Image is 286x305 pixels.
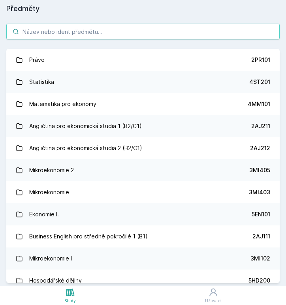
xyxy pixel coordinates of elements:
[29,206,59,222] div: Ekonomie I.
[6,203,280,225] a: Ekonomie I. 5EN101
[29,74,54,90] div: Statistika
[248,277,270,285] div: 5HD200
[29,162,74,178] div: Mikroekonomie 2
[29,273,82,288] div: Hospodářské dějiny
[249,188,270,196] div: 3MI403
[64,298,76,304] div: Study
[252,210,270,218] div: 5EN101
[248,100,270,108] div: 4MM101
[252,232,270,240] div: 2AJ111
[29,140,142,156] div: Angličtina pro ekonomická studia 2 (B2/C1)
[6,49,280,71] a: Právo 2PR101
[249,166,270,174] div: 3MI405
[29,96,96,112] div: Matematika pro ekonomy
[29,229,148,244] div: Business English pro středně pokročilé 1 (B1)
[29,184,69,200] div: Mikroekonomie
[205,298,222,304] div: Uživatel
[29,251,72,266] div: Mikroekonomie I
[6,137,280,159] a: Angličtina pro ekonomická studia 2 (B2/C1) 2AJ212
[250,144,270,152] div: 2AJ212
[6,24,280,39] input: Název nebo ident předmětu…
[249,78,270,86] div: 4ST201
[6,93,280,115] a: Matematika pro ekonomy 4MM101
[6,181,280,203] a: Mikroekonomie 3MI403
[250,255,270,262] div: 3MI102
[6,3,280,14] h1: Předměty
[6,247,280,270] a: Mikroekonomie I 3MI102
[29,118,142,134] div: Angličtina pro ekonomická studia 1 (B2/C1)
[251,56,270,64] div: 2PR101
[6,225,280,247] a: Business English pro středně pokročilé 1 (B1) 2AJ111
[6,71,280,93] a: Statistika 4ST201
[29,52,45,68] div: Právo
[6,159,280,181] a: Mikroekonomie 2 3MI405
[6,115,280,137] a: Angličtina pro ekonomická studia 1 (B2/C1) 2AJ211
[251,122,270,130] div: 2AJ211
[6,270,280,292] a: Hospodářské dějiny 5HD200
